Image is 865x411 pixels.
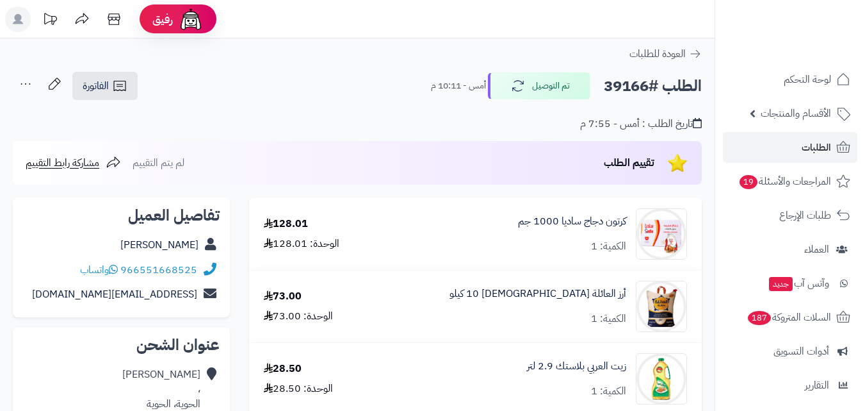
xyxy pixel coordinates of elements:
a: الفاتورة [72,72,138,100]
span: وآتس آب [768,274,829,292]
a: وآتس آبجديد [723,268,857,299]
h2: الطلب #39166 [604,73,702,99]
a: زيت العربي بلاستك 2.9 لتر [527,359,626,374]
span: المراجعات والأسئلة [738,172,831,190]
span: الأقسام والمنتجات [761,105,831,122]
a: أدوات التسويق [723,336,857,367]
a: واتساب [80,262,118,278]
img: logo-2.png [778,13,853,40]
a: العملاء [723,234,857,265]
a: الطلبات [723,132,857,163]
a: التقارير [723,370,857,401]
span: أدوات التسويق [773,342,829,360]
a: لوحة التحكم [723,64,857,95]
a: أرز العائلة [DEMOGRAPHIC_DATA] 10 كيلو [449,287,626,301]
button: تم التوصيل [488,72,590,99]
img: 933737c91cdce5ecdfc9c38c0abb2067bb3-90x90.jpg [636,281,686,332]
div: الكمية: 1 [591,239,626,254]
img: ai-face.png [178,6,204,32]
span: لوحة التحكم [784,71,831,88]
span: لم يتم التقييم [133,155,184,171]
span: رفيق [152,12,173,27]
span: العودة للطلبات [629,46,686,62]
a: طلبات الإرجاع [723,200,857,231]
span: جديد [769,277,793,291]
span: 19 [739,174,759,190]
span: 187 [747,310,772,326]
a: كرتون دجاج ساديا 1000 جم [518,214,626,229]
span: العملاء [804,240,829,258]
small: أمس - 10:11 م [431,80,486,92]
h2: عنوان الشحن [23,337,220,353]
div: الوحدة: 128.01 [264,237,339,251]
a: المراجعات والأسئلة19 [723,166,857,197]
a: مشاركة رابط التقييم [26,155,121,171]
img: 12098bb14236aa663b51cc43fe6099d0b61b-90x90.jpg [636,208,686,260]
a: [EMAIL_ADDRESS][DOMAIN_NAME] [32,287,197,302]
div: 128.01 [264,217,308,231]
div: تاريخ الطلب : أمس - 7:55 م [580,117,702,131]
span: التقارير [805,376,829,394]
div: 73.00 [264,289,302,304]
a: 966551668525 [120,262,197,278]
span: طلبات الإرجاع [779,206,831,224]
span: السلات المتروكة [747,308,831,326]
span: الفاتورة [83,78,109,94]
span: الطلبات [802,138,831,156]
span: مشاركة رابط التقييم [26,155,99,171]
div: الوحدة: 73.00 [264,309,333,324]
a: العودة للطلبات [629,46,702,62]
h2: تفاصيل العميل [23,208,220,223]
div: الكمية: 1 [591,312,626,326]
a: [PERSON_NAME] [120,237,198,253]
div: الوحدة: 28.50 [264,382,333,396]
div: الكمية: 1 [591,384,626,399]
a: تحديثات المنصة [34,6,66,35]
div: 28.50 [264,362,302,376]
img: 1667373330-Screenshot%202022-11-02%20101312-90x90.png [636,353,686,405]
a: السلات المتروكة187 [723,302,857,333]
span: تقييم الطلب [604,155,654,171]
